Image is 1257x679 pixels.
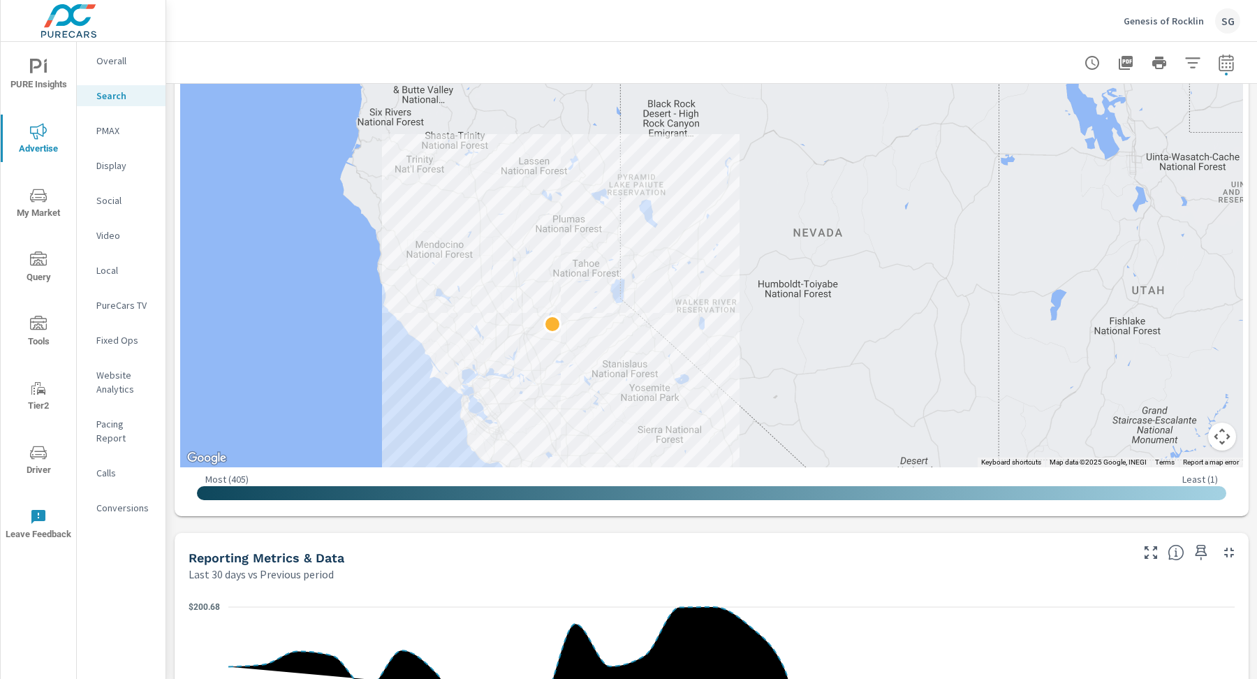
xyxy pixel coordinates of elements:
[96,89,154,103] p: Search
[96,228,154,242] p: Video
[96,194,154,207] p: Social
[1,42,76,556] div: nav menu
[96,466,154,480] p: Calls
[189,602,220,612] text: $200.68
[77,85,166,106] div: Search
[77,462,166,483] div: Calls
[77,330,166,351] div: Fixed Ops
[77,295,166,316] div: PureCars TV
[77,365,166,400] div: Website Analytics
[5,444,72,479] span: Driver
[184,449,230,467] img: Google
[205,473,249,485] p: Most ( 405 )
[981,458,1041,467] button: Keyboard shortcuts
[77,260,166,281] div: Local
[77,190,166,211] div: Social
[1124,15,1204,27] p: Genesis of Rocklin
[77,225,166,246] div: Video
[184,449,230,467] a: Open this area in Google Maps (opens a new window)
[1183,458,1239,466] a: Report a map error
[1179,49,1207,77] button: Apply Filters
[189,550,344,565] h5: Reporting Metrics & Data
[1140,541,1162,564] button: Make Fullscreen
[96,159,154,173] p: Display
[96,298,154,312] p: PureCars TV
[1168,544,1184,561] span: Understand Search data over time and see how metrics compare to each other.
[1155,458,1175,466] a: Terms
[1112,49,1140,77] button: "Export Report to PDF"
[96,333,154,347] p: Fixed Ops
[5,123,72,157] span: Advertise
[189,566,334,583] p: Last 30 days vs Previous period
[1145,49,1173,77] button: Print Report
[77,155,166,176] div: Display
[1208,423,1236,451] button: Map camera controls
[5,59,72,93] span: PURE Insights
[5,251,72,286] span: Query
[1050,458,1147,466] span: Map data ©2025 Google, INEGI
[77,497,166,518] div: Conversions
[5,316,72,350] span: Tools
[5,380,72,414] span: Tier2
[96,263,154,277] p: Local
[1218,541,1240,564] button: Minimize Widget
[77,414,166,448] div: Pacing Report
[96,501,154,515] p: Conversions
[1182,473,1218,485] p: Least ( 1 )
[1212,49,1240,77] button: Select Date Range
[5,509,72,543] span: Leave Feedback
[96,368,154,396] p: Website Analytics
[96,54,154,68] p: Overall
[77,120,166,141] div: PMAX
[1215,8,1240,34] div: SG
[96,417,154,445] p: Pacing Report
[96,124,154,138] p: PMAX
[77,50,166,71] div: Overall
[5,187,72,221] span: My Market
[1190,541,1212,564] span: Save this to your personalized report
